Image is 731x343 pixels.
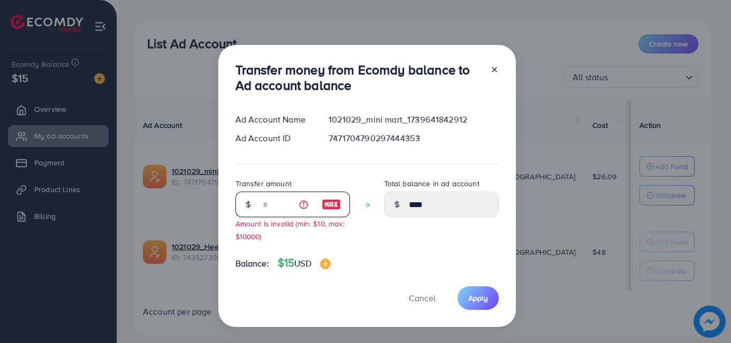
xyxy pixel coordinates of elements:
[395,286,449,309] button: Cancel
[294,257,311,269] span: USD
[235,218,345,241] small: Amount is invalid (min: $10, max: $10000)
[227,132,321,144] div: Ad Account ID
[235,178,292,189] label: Transfer amount
[320,258,331,269] img: image
[320,113,507,126] div: 1021029_mini mart_1739641842912
[384,178,479,189] label: Total balance in ad account
[468,293,488,303] span: Apply
[227,113,321,126] div: Ad Account Name
[278,256,331,270] h4: $15
[235,257,269,270] span: Balance:
[322,198,341,211] img: image
[320,132,507,144] div: 7471704790297444353
[458,286,499,309] button: Apply
[409,292,436,304] span: Cancel
[235,62,482,93] h3: Transfer money from Ecomdy balance to Ad account balance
